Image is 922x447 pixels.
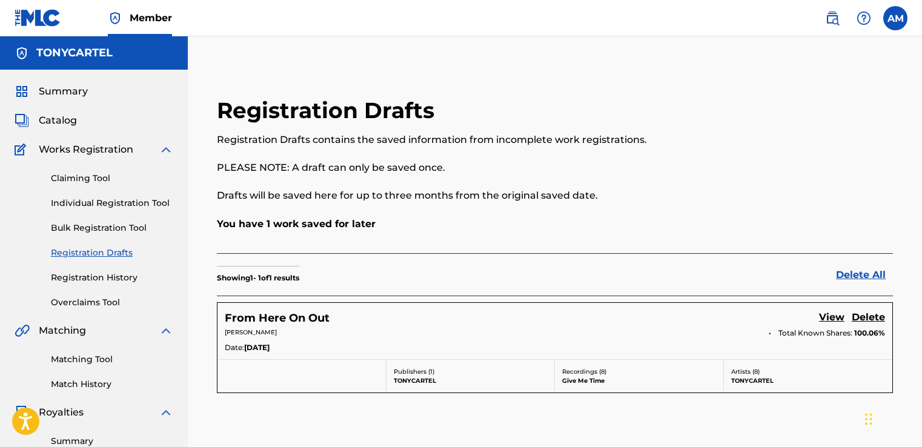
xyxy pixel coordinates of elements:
a: Registration Drafts [51,247,173,259]
span: Total Known Shares: [778,328,854,339]
a: Matching Tool [51,353,173,366]
a: Delete [852,310,885,326]
span: Member [130,11,172,25]
img: Matching [15,323,30,338]
p: Registration Drafts contains the saved information from incomplete work registrations. [217,133,737,147]
img: expand [159,142,173,157]
img: Royalties [15,405,29,420]
a: Overclaims Tool [51,296,173,309]
h2: Registration Drafts [217,97,440,124]
a: View [819,310,844,326]
h5: From Here On Out [225,311,330,325]
img: expand [159,323,173,338]
a: Individual Registration Tool [51,197,173,210]
p: Drafts will be saved here for up to three months from the original saved date. [217,188,737,203]
span: [PERSON_NAME] [225,328,277,336]
p: TONYCARTEL [731,376,886,385]
p: You have 1 work saved for later [217,217,893,231]
p: PLEASE NOTE: A draft can only be saved once. [217,161,737,175]
iframe: Chat Widget [861,389,922,447]
p: Recordings ( 8 ) [562,367,716,376]
span: [DATE] [244,342,270,353]
a: Public Search [820,6,844,30]
div: User Menu [883,6,907,30]
p: Give Me Time [562,376,716,385]
img: Accounts [15,46,29,61]
span: Royalties [39,405,84,420]
a: Claiming Tool [51,172,173,185]
h5: TONYCARTEL [36,46,113,60]
img: Catalog [15,113,29,128]
span: 100.06 % [854,328,885,339]
a: Registration History [51,271,173,284]
span: Summary [39,84,88,99]
span: Date: [225,342,244,353]
a: SummarySummary [15,84,88,99]
span: Matching [39,323,86,338]
div: Drag [865,401,872,437]
img: Top Rightsholder [108,11,122,25]
a: Delete All [836,268,893,282]
p: TONYCARTEL [394,376,548,385]
a: Match History [51,378,173,391]
span: Works Registration [39,142,133,157]
a: CatalogCatalog [15,113,77,128]
img: MLC Logo [15,9,61,27]
p: Showing 1 - 1 of 1 results [217,273,299,283]
img: Works Registration [15,142,30,157]
span: Catalog [39,113,77,128]
img: Summary [15,84,29,99]
p: Publishers ( 1 ) [394,367,548,376]
img: expand [159,405,173,420]
a: Bulk Registration Tool [51,222,173,234]
img: help [857,11,871,25]
iframe: Resource Center [888,279,922,377]
img: search [825,11,840,25]
div: Help [852,6,876,30]
p: Artists ( 8 ) [731,367,886,376]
